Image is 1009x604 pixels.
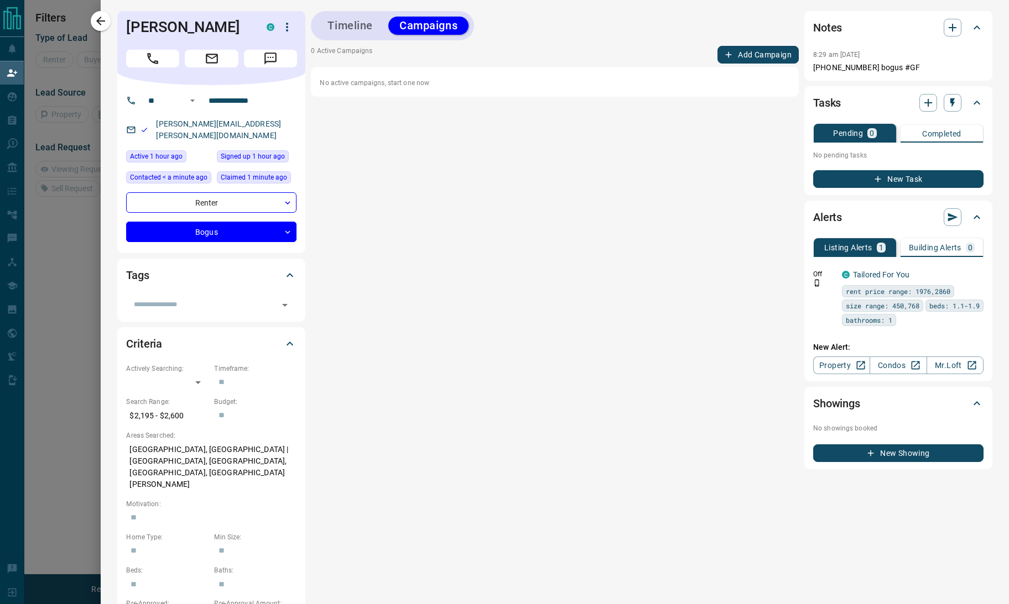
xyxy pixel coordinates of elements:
[813,14,984,41] div: Notes
[130,172,207,183] span: Contacted < a minute ago
[388,17,469,35] button: Campaigns
[813,444,984,462] button: New Showing
[813,279,821,287] svg: Push Notification Only
[156,119,281,140] a: [PERSON_NAME][EMAIL_ADDRESS][PERSON_NAME][DOMAIN_NAME]
[813,390,984,417] div: Showings
[186,94,199,107] button: Open
[126,364,209,374] p: Actively Searching:
[813,19,842,36] h2: Notes
[879,244,883,251] p: 1
[846,286,950,297] span: rent price range: 1976,2860
[842,271,850,279] div: condos.ca
[311,46,372,64] p: 0 Active Campaigns
[968,244,972,251] p: 0
[126,50,179,67] span: Call
[813,269,835,279] p: Off
[853,270,909,279] a: Tailored For You
[126,330,297,357] div: Criteria
[316,17,384,35] button: Timeline
[141,126,148,134] svg: Email Valid
[813,342,984,353] p: New Alert:
[846,300,919,311] span: size range: 450,768
[833,129,863,137] p: Pending
[221,151,285,162] span: Signed up 1 hour ago
[870,129,874,137] p: 0
[217,150,297,166] div: Tue Aug 19 2025
[813,395,860,412] h2: Showings
[277,297,293,313] button: Open
[126,266,149,284] h2: Tags
[267,23,274,31] div: condos.ca
[813,62,984,73] p: [PHONE_NUMBER] bogus #GF
[244,50,297,67] span: Message
[221,172,287,183] span: Claimed 1 minute ago
[929,300,980,311] span: beds: 1.1-1.9
[126,440,297,493] p: [GEOGRAPHIC_DATA], [GEOGRAPHIC_DATA] | [GEOGRAPHIC_DATA], [GEOGRAPHIC_DATA], [GEOGRAPHIC_DATA], [...
[185,50,238,67] span: Email
[813,423,984,433] p: No showings booked
[126,222,297,242] div: Bogus
[813,204,984,230] div: Alerts
[922,130,961,138] p: Completed
[813,170,984,188] button: New Task
[824,244,872,251] p: Listing Alerts
[813,208,842,226] h2: Alerts
[813,356,870,374] a: Property
[126,532,209,542] p: Home Type:
[909,244,961,251] p: Building Alerts
[126,262,297,288] div: Tags
[214,565,297,575] p: Baths:
[126,397,209,407] p: Search Range:
[214,397,297,407] p: Budget:
[846,314,892,325] span: bathrooms: 1
[813,94,841,112] h2: Tasks
[813,90,984,116] div: Tasks
[126,192,297,213] div: Renter
[813,147,984,164] p: No pending tasks
[126,150,211,166] div: Tue Aug 19 2025
[130,151,183,162] span: Active 1 hour ago
[126,565,209,575] p: Beds:
[813,51,860,59] p: 8:29 am [DATE]
[126,499,297,509] p: Motivation:
[126,18,250,36] h1: [PERSON_NAME]
[870,356,927,374] a: Condos
[214,532,297,542] p: Min Size:
[126,430,297,440] p: Areas Searched:
[320,78,790,88] p: No active campaigns, start one now
[217,171,297,187] div: Tue Aug 19 2025
[927,356,984,374] a: Mr.Loft
[717,46,799,64] button: Add Campaign
[126,171,211,187] div: Tue Aug 19 2025
[214,364,297,374] p: Timeframe:
[126,407,209,425] p: $2,195 - $2,600
[126,335,162,353] h2: Criteria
